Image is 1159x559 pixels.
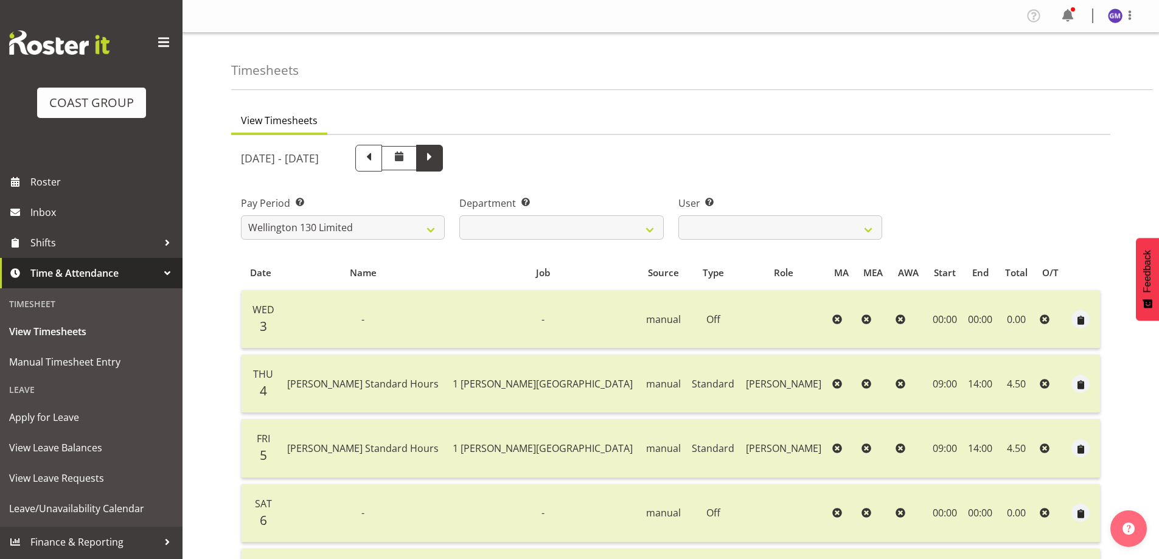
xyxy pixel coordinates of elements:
span: 3 [260,318,267,335]
img: help-xxl-2.png [1122,523,1135,535]
span: Name [350,266,377,280]
td: 09:00 [926,419,962,477]
span: View Timesheets [9,322,173,341]
span: AWA [898,266,919,280]
span: manual [646,506,681,519]
span: View Timesheets [241,113,318,128]
span: manual [646,442,681,455]
span: Total [1005,266,1028,280]
span: [PERSON_NAME] [746,442,821,455]
h5: [DATE] - [DATE] [241,151,319,165]
label: Department [459,196,663,210]
span: manual [646,377,681,391]
td: 00:00 [926,484,962,543]
span: Apply for Leave [9,408,173,426]
a: Leave/Unavailability Calendar [3,493,179,524]
span: - [541,313,545,326]
h4: Timesheets [231,63,299,77]
span: Role [774,266,793,280]
span: Wed [252,303,274,316]
span: Fri [257,432,270,445]
span: Sat [255,497,272,510]
span: [PERSON_NAME] Standard Hours [287,377,439,391]
a: Manual Timesheet Entry [3,347,179,377]
span: 1 [PERSON_NAME][GEOGRAPHIC_DATA] [453,442,633,455]
span: View Leave Balances [9,439,173,457]
span: Leave/Unavailability Calendar [9,499,173,518]
span: Inbox [30,203,176,221]
td: Off [686,290,740,349]
label: Pay Period [241,196,445,210]
span: 1 [PERSON_NAME][GEOGRAPHIC_DATA] [453,377,633,391]
span: O/T [1042,266,1059,280]
td: 14:00 [963,355,998,413]
td: 4.50 [998,355,1035,413]
span: MEA [863,266,883,280]
span: Start [934,266,956,280]
td: 00:00 [963,290,998,349]
td: 00:00 [963,484,998,543]
span: Thu [253,367,273,381]
span: 4 [260,382,267,399]
span: MA [834,266,849,280]
td: 00:00 [926,290,962,349]
td: 0.00 [998,290,1035,349]
img: Rosterit website logo [9,30,110,55]
a: Apply for Leave [3,402,179,432]
button: Feedback - Show survey [1136,238,1159,321]
span: Manual Timesheet Entry [9,353,173,371]
a: View Leave Requests [3,463,179,493]
td: 09:00 [926,355,962,413]
span: Source [648,266,679,280]
span: - [361,313,364,326]
td: 0.00 [998,484,1035,543]
div: Leave [3,377,179,402]
div: COAST GROUP [49,94,134,112]
span: Time & Attendance [30,264,158,282]
span: Finance & Reporting [30,533,158,551]
img: gladys-martini9949.jpg [1108,9,1122,23]
td: Standard [686,355,740,413]
span: Roster [30,173,176,191]
label: User [678,196,882,210]
span: manual [646,313,681,326]
span: View Leave Requests [9,469,173,487]
span: - [361,506,364,519]
td: Standard [686,419,740,477]
span: 5 [260,446,267,464]
span: - [541,506,545,519]
td: Off [686,484,740,543]
span: [PERSON_NAME] [746,377,821,391]
span: 6 [260,512,267,529]
div: Timesheet [3,291,179,316]
td: 14:00 [963,419,998,477]
span: Feedback [1142,250,1153,293]
span: End [972,266,989,280]
a: View Timesheets [3,316,179,347]
td: 4.50 [998,419,1035,477]
span: Date [250,266,271,280]
span: Shifts [30,234,158,252]
a: View Leave Balances [3,432,179,463]
span: [PERSON_NAME] Standard Hours [287,442,439,455]
span: Type [703,266,724,280]
span: Job [536,266,550,280]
